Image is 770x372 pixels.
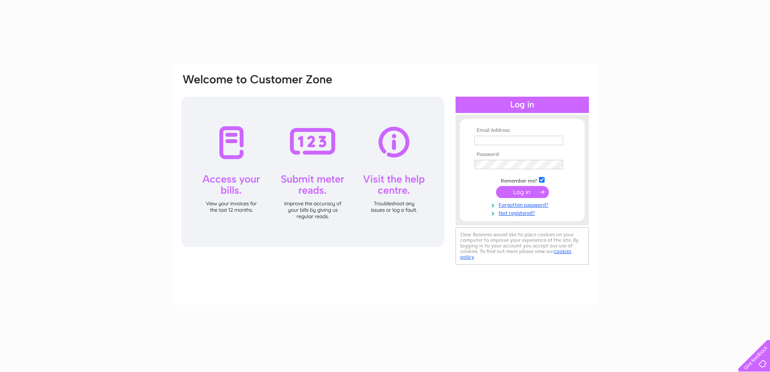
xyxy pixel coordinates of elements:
td: Remember me? [472,176,572,184]
th: Email Address: [472,128,572,134]
th: Password: [472,152,572,158]
a: cookies policy [460,248,571,260]
a: Forgotten password? [474,200,572,208]
input: Submit [496,186,549,198]
a: Not registered? [474,208,572,216]
div: Clear Business would like to place cookies on your computer to improve your experience of the sit... [456,227,589,265]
